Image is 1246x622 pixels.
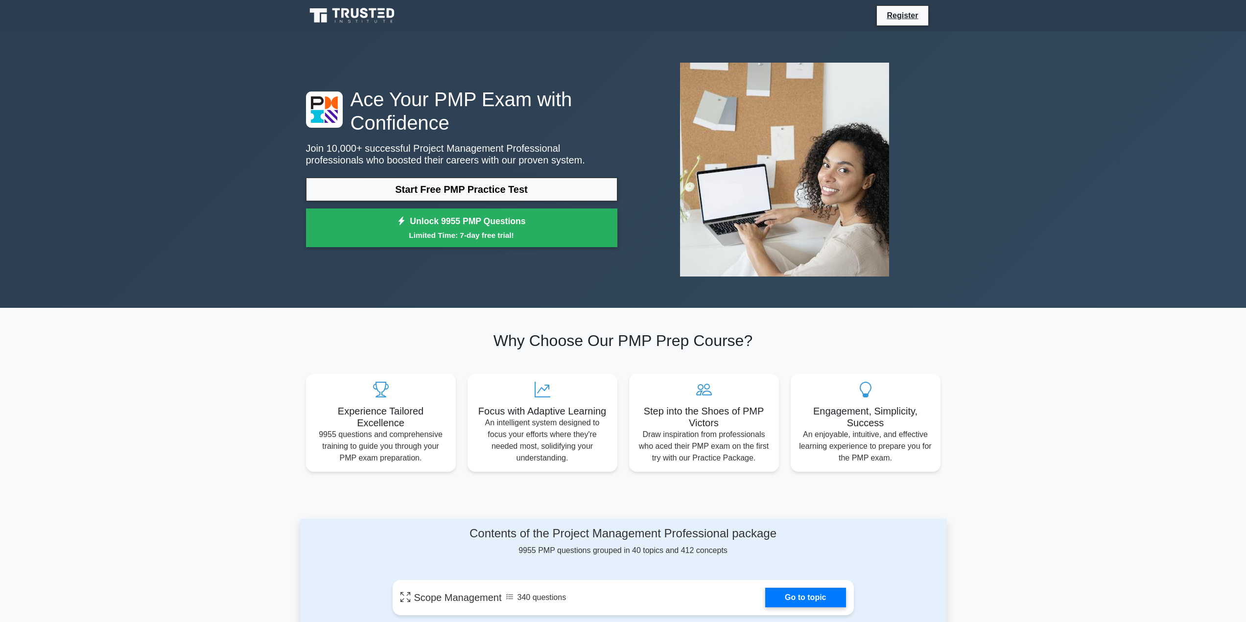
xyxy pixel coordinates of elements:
div: 9955 PMP questions grouped in 40 topics and 412 concepts [393,527,854,556]
p: 9955 questions and comprehensive training to guide you through your PMP exam preparation. [314,429,448,464]
small: Limited Time: 7-day free trial! [318,230,605,241]
p: An intelligent system designed to focus your efforts where they're needed most, solidifying your ... [475,417,610,464]
a: Unlock 9955 PMP QuestionsLimited Time: 7-day free trial! [306,208,617,248]
p: Join 10,000+ successful Project Management Professional professionals who boosted their careers w... [306,142,617,166]
h4: Contents of the Project Management Professional package [393,527,854,541]
h5: Experience Tailored Excellence [314,405,448,429]
h5: Step into the Shoes of PMP Victors [637,405,771,429]
h5: Focus with Adaptive Learning [475,405,610,417]
p: An enjoyable, intuitive, and effective learning experience to prepare you for the PMP exam. [799,429,933,464]
a: Start Free PMP Practice Test [306,178,617,201]
h5: Engagement, Simplicity, Success [799,405,933,429]
p: Draw inspiration from professionals who aced their PMP exam on the first try with our Practice Pa... [637,429,771,464]
a: Register [881,9,924,22]
h1: Ace Your PMP Exam with Confidence [306,88,617,135]
a: Go to topic [765,588,846,607]
h2: Why Choose Our PMP Prep Course? [306,331,940,350]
